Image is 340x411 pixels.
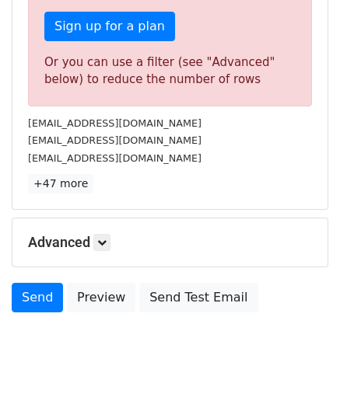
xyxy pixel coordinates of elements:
[28,117,202,129] small: [EMAIL_ADDRESS][DOMAIN_NAME]
[44,54,296,89] div: Or you can use a filter (see "Advanced" below) to reduce the number of rows
[12,283,63,312] a: Send
[28,174,93,193] a: +47 more
[28,134,202,146] small: [EMAIL_ADDRESS][DOMAIN_NAME]
[67,283,135,312] a: Preview
[28,152,202,164] small: [EMAIL_ADDRESS][DOMAIN_NAME]
[139,283,258,312] a: Send Test Email
[44,12,175,41] a: Sign up for a plan
[28,234,312,251] h5: Advanced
